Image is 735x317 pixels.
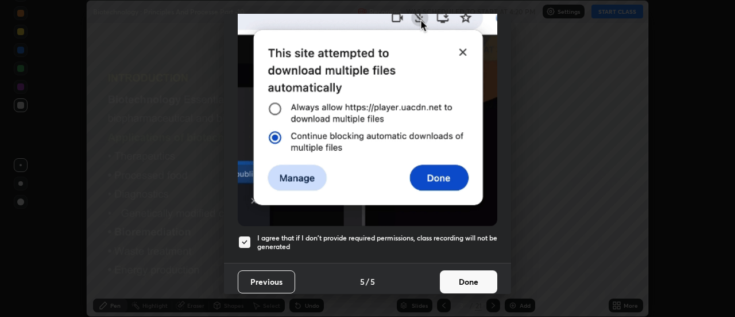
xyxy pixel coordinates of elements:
button: Done [440,270,497,293]
button: Previous [238,270,295,293]
h4: 5 [370,276,375,288]
h5: I agree that if I don't provide required permissions, class recording will not be generated [257,234,497,251]
h4: / [366,276,369,288]
h4: 5 [360,276,365,288]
